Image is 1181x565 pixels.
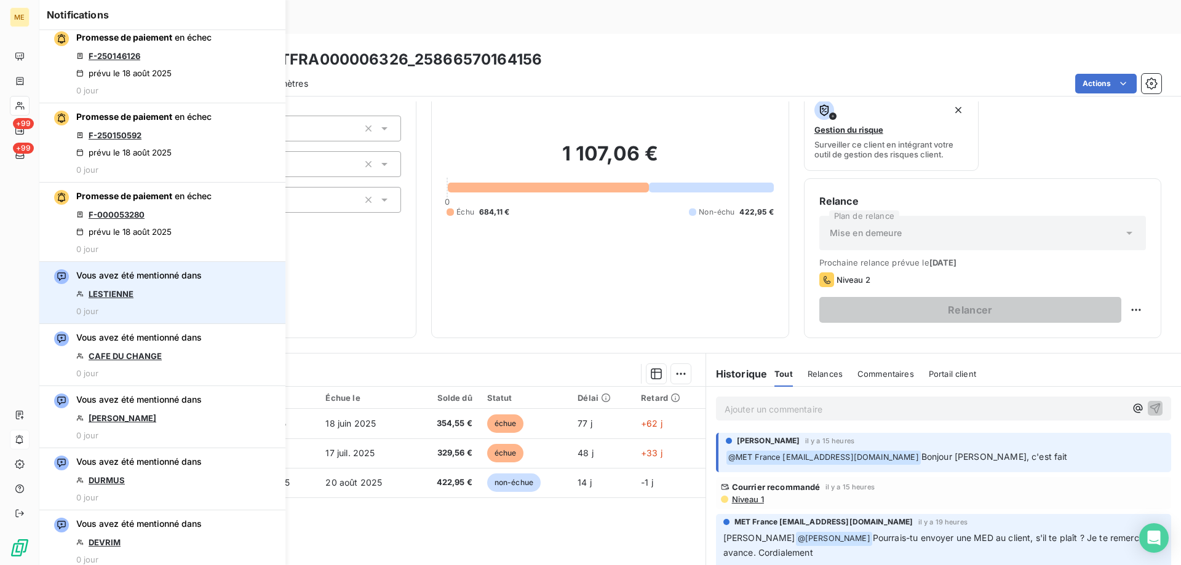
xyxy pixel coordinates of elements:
span: 20 août 2025 [325,477,382,488]
button: Relancer [819,297,1121,323]
span: Courrier recommandé [732,482,821,492]
span: Vous avez été mentionné dans [76,518,202,530]
button: Vous avez été mentionné dans[PERSON_NAME]0 jour [39,386,285,448]
div: Échue le [325,393,405,403]
div: prévu le 18 août 2025 [76,148,172,157]
button: Promesse de paiement en échecF-000053280prévu le 18 août 20250 jour [39,183,285,262]
div: prévu le 18 août 2025 [76,227,172,237]
span: 14 j [578,477,592,488]
span: 329,56 € [420,447,472,459]
h6: Notifications [47,7,278,22]
span: -1 j [641,477,653,488]
span: Surveiller ce client en intégrant votre outil de gestion des risques client. [814,140,969,159]
span: 0 jour [76,555,98,564]
a: DEVRIM [89,537,121,547]
span: Vous avez été mentionné dans [76,456,202,468]
span: +62 j [641,418,662,429]
span: Niveau 1 [731,494,764,504]
span: Prochaine relance prévue le [819,258,1146,267]
span: il y a 15 heures [825,483,875,491]
span: Relances [808,369,843,379]
span: en échec [175,191,212,201]
button: Vous avez été mentionné dansLESTIENNE0 jour [39,262,285,324]
span: Pourrais-tu envoyer une MED au client, s'il te plaît ? Je te remercie par avance. Cordialement [723,532,1165,558]
span: +99 [13,118,34,129]
a: F-000053280 [89,210,145,219]
span: échue [487,444,524,462]
span: Portail client [929,369,976,379]
button: Promesse de paiement en échecF-250150592prévu le 18 août 20250 jour [39,103,285,183]
span: Mise en demeure [830,227,902,239]
div: Statut [487,393,563,403]
div: Délai [578,393,626,403]
span: Promesse de paiement [76,111,172,122]
span: 422,95 € [420,476,472,489]
span: non-échue [487,473,541,492]
span: Commentaires [857,369,914,379]
button: Vous avez été mentionné dansCAFE DU CHANGE0 jour [39,324,285,386]
span: 0 jour [76,306,98,316]
img: Logo LeanPay [10,538,30,558]
span: 0 jour [76,165,98,175]
span: Niveau 2 [837,275,870,285]
a: F-250146126 [89,51,140,61]
span: 77 j [578,418,592,429]
span: +99 [13,143,34,154]
span: 422,95 € [739,207,773,218]
span: échue [487,414,524,433]
a: +99 [10,121,29,140]
span: [PERSON_NAME] [723,532,795,543]
span: Promesse de paiement [76,32,172,42]
span: Vous avez été mentionné dans [76,331,202,344]
span: 17 juil. 2025 [325,448,375,458]
div: Open Intercom Messenger [1139,523,1169,553]
a: +99 [10,145,29,165]
span: +33 j [641,448,662,458]
span: Bonjour [PERSON_NAME], c'est fait [921,451,1068,462]
span: @ [PERSON_NAME] [796,532,872,546]
span: [DATE] [929,258,957,267]
span: Promesse de paiement [76,191,172,201]
span: Gestion du risque [814,125,883,135]
a: [PERSON_NAME] [89,413,156,423]
span: 0 jour [76,430,98,440]
span: 0 jour [76,368,98,378]
span: 0 jour [76,244,98,254]
button: Gestion du risqueSurveiller ce client en intégrant votre outil de gestion des risques client. [804,92,979,171]
span: 0 jour [76,492,98,502]
div: Solde dû [420,393,472,403]
a: F-250150592 [89,130,141,140]
span: 684,11 € [479,207,509,218]
span: Vous avez été mentionné dans [76,269,202,282]
span: Échu [456,207,474,218]
button: Vous avez été mentionné dansDURMUS0 jour [39,448,285,510]
span: il y a 19 heures [918,518,968,526]
span: Non-échu [699,207,734,218]
span: 18 juin 2025 [325,418,376,429]
a: DURMUS [89,475,125,485]
div: prévu le 18 août 2025 [76,68,172,78]
span: 354,55 € [420,417,472,430]
span: Tout [774,369,793,379]
span: MET France [EMAIL_ADDRESS][DOMAIN_NAME] [734,516,913,527]
button: Actions [1075,74,1137,93]
h3: CAFE DU CHANGE - METFRA000006326_25866570164156 [108,49,542,71]
span: il y a 15 heures [805,437,854,444]
h2: 1 107,06 € [447,141,773,178]
span: [PERSON_NAME] [737,435,800,446]
a: CAFE DU CHANGE [89,351,162,361]
span: 48 j [578,448,594,458]
a: LESTIENNE [89,289,133,299]
h6: Relance [819,194,1146,208]
span: en échec [175,32,212,42]
span: en échec [175,111,212,122]
span: 0 [445,197,450,207]
span: 0 jour [76,85,98,95]
div: Retard [641,393,698,403]
button: Promesse de paiement en échecF-250146126prévu le 18 août 20250 jour [39,24,285,103]
h6: Historique [706,366,768,381]
span: @ MET France [EMAIL_ADDRESS][DOMAIN_NAME] [726,451,921,465]
span: Vous avez été mentionné dans [76,393,202,406]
